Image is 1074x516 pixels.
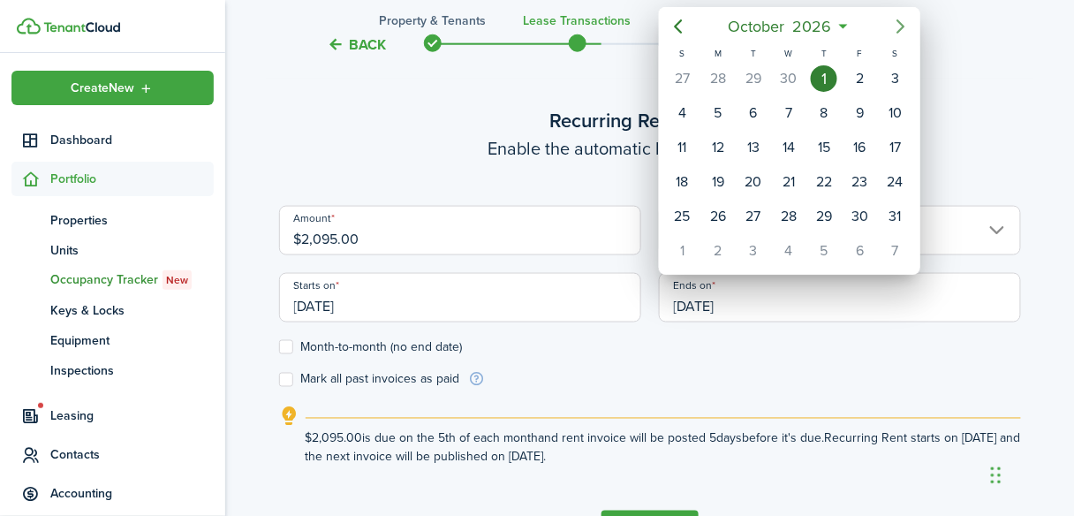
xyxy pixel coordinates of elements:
div: Wednesday, November 4, 2026 [775,238,802,264]
div: Friday, October 9, 2026 [847,100,874,126]
div: M [700,46,736,61]
div: Saturday, October 31, 2026 [882,203,909,230]
div: F [843,46,878,61]
div: S [878,46,913,61]
div: Sunday, October 18, 2026 [669,169,696,195]
div: Saturday, October 10, 2026 [882,100,909,126]
div: S [665,46,700,61]
div: Thursday, October 15, 2026 [811,134,837,161]
div: Saturday, November 7, 2026 [882,238,909,264]
div: Monday, October 12, 2026 [705,134,731,161]
div: Wednesday, October 14, 2026 [775,134,802,161]
div: Friday, November 6, 2026 [847,238,874,264]
div: Tuesday, October 13, 2026 [740,134,767,161]
div: Friday, October 23, 2026 [847,169,874,195]
div: Wednesday, September 30, 2026 [775,65,802,92]
div: Wednesday, October 28, 2026 [775,203,802,230]
div: Tuesday, October 20, 2026 [740,169,767,195]
div: Sunday, October 11, 2026 [669,134,696,161]
div: Monday, October 19, 2026 [705,169,731,195]
div: Tuesday, September 29, 2026 [740,65,767,92]
div: T [736,46,771,61]
div: Tuesday, October 27, 2026 [740,203,767,230]
div: T [806,46,842,61]
div: Saturday, October 3, 2026 [882,65,909,92]
div: Thursday, October 22, 2026 [811,169,837,195]
div: Thursday, October 1, 2026 [811,65,837,92]
span: 2026 [789,11,836,42]
div: Monday, October 26, 2026 [705,203,731,230]
div: Monday, October 5, 2026 [705,100,731,126]
div: Tuesday, November 3, 2026 [740,238,767,264]
mbsc-button: Previous page [661,9,696,44]
div: Tuesday, October 6, 2026 [740,100,767,126]
div: Thursday, October 8, 2026 [811,100,837,126]
mbsc-button: October2026 [717,11,843,42]
div: Sunday, October 4, 2026 [669,100,696,126]
div: Sunday, November 1, 2026 [669,238,696,264]
div: Thursday, November 5, 2026 [811,238,837,264]
div: Saturday, October 17, 2026 [882,134,909,161]
span: October [724,11,789,42]
mbsc-button: Next page [883,9,919,44]
div: Saturday, October 24, 2026 [882,169,909,195]
div: Friday, October 16, 2026 [847,134,874,161]
div: Monday, September 28, 2026 [705,65,731,92]
div: Sunday, September 27, 2026 [669,65,696,92]
div: W [771,46,806,61]
div: Friday, October 30, 2026 [847,203,874,230]
div: Wednesday, October 7, 2026 [775,100,802,126]
div: Wednesday, October 21, 2026 [775,169,802,195]
div: Monday, November 2, 2026 [705,238,731,264]
div: Friday, October 2, 2026 [847,65,874,92]
div: Thursday, October 29, 2026 [811,203,837,230]
div: Sunday, October 25, 2026 [669,203,696,230]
